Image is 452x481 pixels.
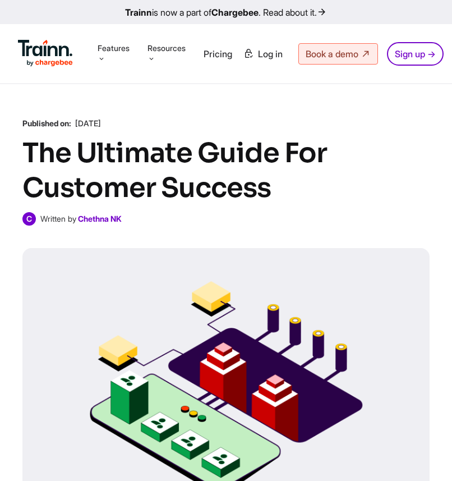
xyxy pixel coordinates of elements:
a: Chethna NK [78,214,122,223]
h1: The Ultimate Guide For Customer Success [22,136,430,205]
span: C [22,212,36,226]
a: Pricing [204,48,232,59]
span: Features [98,43,130,54]
span: Written by [40,214,76,223]
span: [DATE] [75,118,101,128]
a: Book a demo [298,43,378,65]
img: Trainn Logo [18,40,73,67]
b: Chargebee [211,7,259,18]
b: Trainn [125,7,152,18]
span: Resources [147,43,186,54]
a: Log in [237,44,289,64]
a: Sign up → [387,42,444,66]
span: Log in [258,48,283,59]
span: Book a demo [306,48,358,59]
b: Published on: [22,118,71,128]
